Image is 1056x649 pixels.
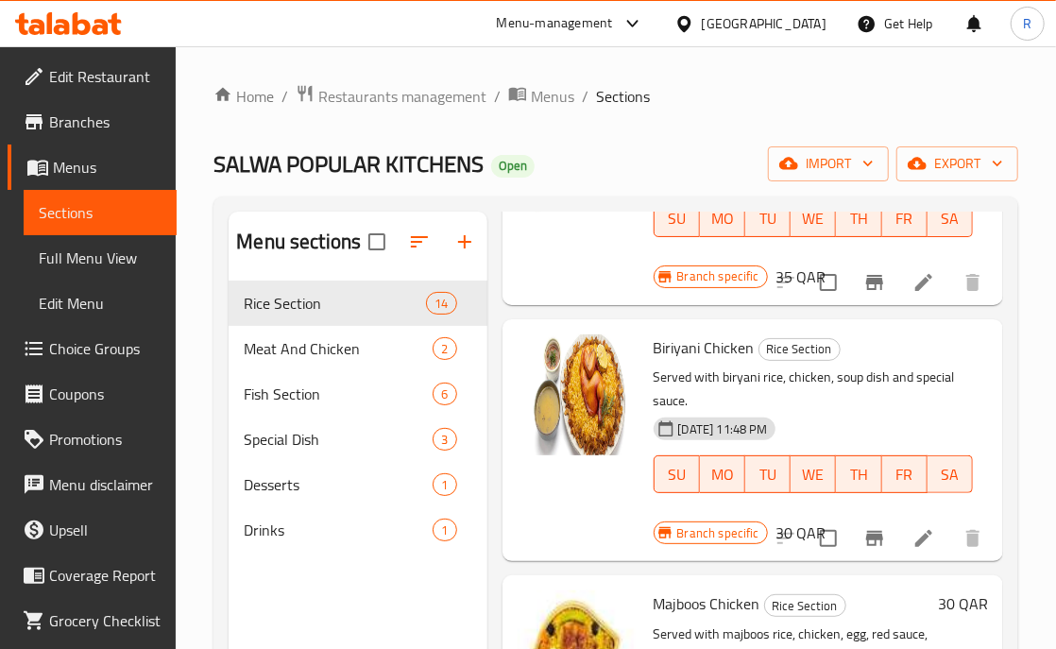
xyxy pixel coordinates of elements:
[765,595,845,617] span: Rice Section
[852,260,897,305] button: Branch-specific-item
[229,462,486,507] div: Desserts1
[433,383,456,405] div: items
[836,199,881,237] button: TH
[843,205,874,232] span: TH
[700,199,745,237] button: MO
[890,205,920,232] span: FR
[843,461,874,488] span: TH
[236,228,361,256] h2: Menu sections
[938,590,988,617] h6: 30 QAR
[654,589,760,618] span: Majboos Chicken
[24,190,177,235] a: Sections
[296,84,486,109] a: Restaurants management
[497,12,613,35] div: Menu-management
[49,564,162,587] span: Coverage Report
[928,455,973,493] button: SA
[531,85,574,108] span: Menus
[39,201,162,224] span: Sections
[49,609,162,632] span: Grocery Checklist
[764,594,846,617] div: Rice Section
[281,85,288,108] li: /
[244,428,433,451] span: Special Dish
[912,271,935,294] a: Edit menu item
[434,385,455,403] span: 6
[49,337,162,360] span: Choice Groups
[49,383,162,405] span: Coupons
[518,334,639,455] img: Biriyani Chicken
[8,54,177,99] a: Edit Restaurant
[491,158,535,174] span: Open
[912,527,935,550] a: Edit menu item
[950,516,996,561] button: delete
[662,461,692,488] span: SU
[745,455,791,493] button: TU
[702,13,826,34] div: [GEOGRAPHIC_DATA]
[433,337,456,360] div: items
[809,519,848,558] span: Select to update
[427,295,455,313] span: 14
[8,371,177,417] a: Coupons
[654,366,973,413] p: Served with biryani rice, chicken, soup dish and special sauce.
[213,143,484,185] span: SALWA POPULAR KITCHENS
[753,205,783,232] span: TU
[491,155,535,178] div: Open
[809,263,848,302] span: Select to update
[8,462,177,507] a: Menu disclaimer
[882,199,928,237] button: FR
[24,281,177,326] a: Edit Menu
[928,199,973,237] button: SA
[39,247,162,269] span: Full Menu View
[768,146,889,181] button: import
[8,326,177,371] a: Choice Groups
[798,205,828,232] span: WE
[836,455,881,493] button: TH
[229,371,486,417] div: Fish Section6
[49,473,162,496] span: Menu disclaimer
[434,521,455,539] span: 1
[244,519,433,541] span: Drinks
[896,146,1018,181] button: export
[49,428,162,451] span: Promotions
[433,428,456,451] div: items
[53,156,162,179] span: Menus
[8,553,177,598] a: Coverage Report
[434,431,455,449] span: 3
[670,267,767,285] span: Branch specific
[791,455,836,493] button: WE
[434,476,455,494] span: 1
[707,461,738,488] span: MO
[442,219,487,265] button: Add section
[433,519,456,541] div: items
[654,333,755,362] span: Biriyani Chicken
[24,235,177,281] a: Full Menu View
[229,281,486,326] div: Rice Section14
[935,461,965,488] span: SA
[213,85,274,108] a: Home
[758,338,841,361] div: Rice Section
[39,292,162,315] span: Edit Menu
[753,461,783,488] span: TU
[434,340,455,358] span: 2
[494,85,501,108] li: /
[244,383,433,405] span: Fish Section
[229,417,486,462] div: Special Dish3
[213,84,1018,109] nav: breadcrumb
[935,205,965,232] span: SA
[791,199,836,237] button: WE
[229,326,486,371] div: Meat And Chicken2
[911,152,1003,176] span: export
[671,420,775,438] span: [DATE] 11:48 PM
[745,199,791,237] button: TU
[244,337,433,360] span: Meat And Chicken
[244,473,433,496] span: Desserts
[798,461,828,488] span: WE
[49,65,162,88] span: Edit Restaurant
[318,85,486,108] span: Restaurants management
[759,338,840,360] span: Rice Section
[244,292,426,315] span: Rice Section
[8,598,177,643] a: Grocery Checklist
[654,455,700,493] button: SU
